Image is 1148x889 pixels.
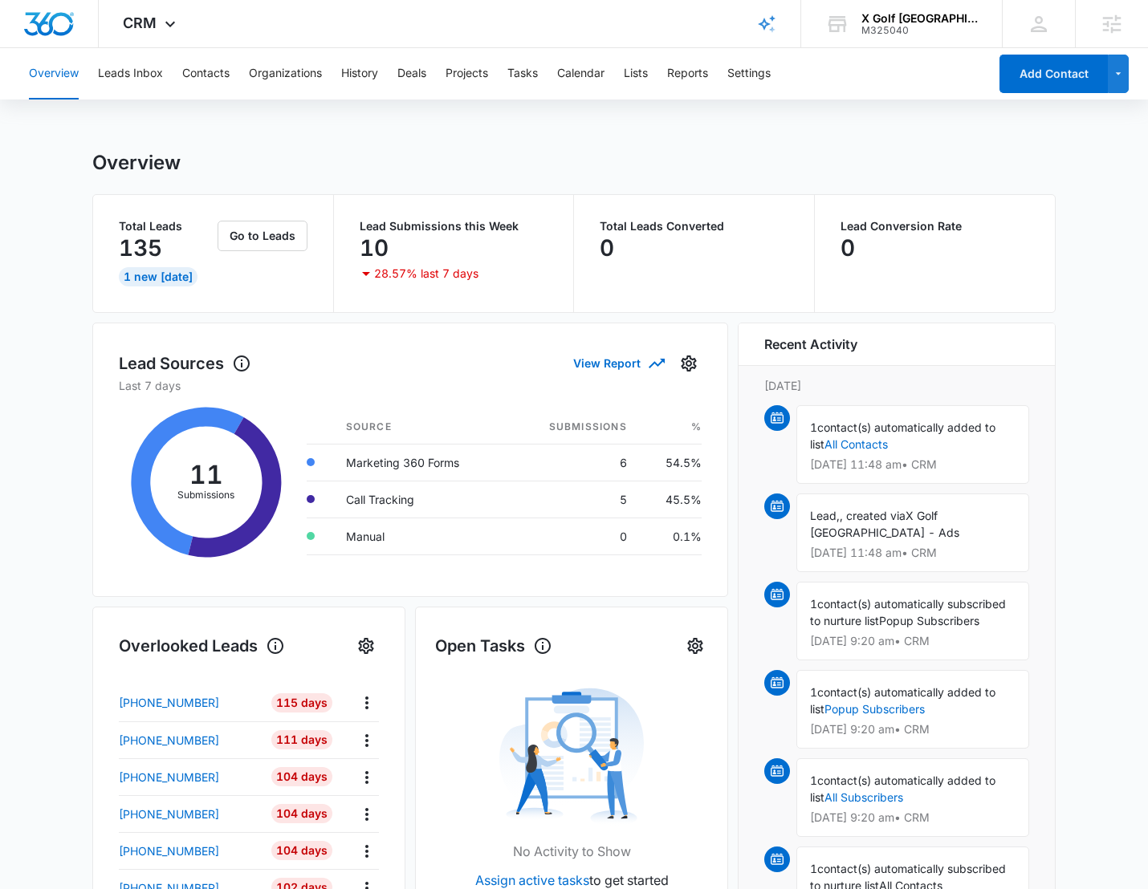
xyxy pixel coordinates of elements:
button: Lists [624,48,648,99]
div: Domain: [DOMAIN_NAME] [42,42,177,55]
button: Organizations [249,48,322,99]
td: 54.5% [640,444,702,481]
button: Settings [353,633,379,659]
div: 104 Days [271,841,332,860]
div: account id [861,25,979,36]
span: Popup Subscribers [879,614,979,627]
a: Go to Leads [218,229,307,242]
p: [DATE] 11:48 am • CRM [810,459,1016,470]
span: CRM [123,14,157,31]
button: Actions [354,838,379,863]
button: Actions [354,765,379,790]
div: account name [861,12,979,25]
img: website_grey.svg [26,42,39,55]
p: 0 [600,235,614,261]
p: Lead Conversion Rate [841,221,1030,232]
button: Settings [676,351,702,376]
th: Submissions [508,410,639,444]
td: Marketing 360 Forms [333,444,509,481]
p: 28.57% last 7 days [374,268,478,279]
span: 1 [810,773,817,787]
button: Leads Inbox [98,48,163,99]
div: 111 Days [271,730,332,749]
div: 104 Days [271,804,332,823]
p: [DATE] 9:20 am • CRM [810,635,1016,647]
button: Actions [354,728,379,753]
th: % [640,410,702,444]
p: [PHONE_NUMBER] [119,842,219,859]
button: Go to Leads [218,221,307,251]
td: 45.5% [640,481,702,518]
button: Actions [354,802,379,826]
div: 1 New [DATE] [119,267,197,286]
a: [PHONE_NUMBER] [119,732,259,749]
h6: Recent Activity [764,335,857,354]
h1: Overlooked Leads [119,634,285,658]
span: contact(s) automatically added to list [810,420,995,451]
td: 6 [508,444,639,481]
div: Keywords by Traffic [177,95,271,105]
a: Assign active tasks [475,872,589,888]
button: Settings [727,48,771,99]
span: , created via [840,509,906,522]
button: Deals [397,48,426,99]
span: contact(s) automatically added to list [810,685,995,716]
a: All Subscribers [824,790,903,804]
button: Settings [682,633,708,659]
button: Contacts [182,48,230,99]
p: [DATE] 11:48 am • CRM [810,547,1016,558]
p: Total Leads Converted [600,221,788,232]
span: 1 [810,685,817,699]
th: Source [333,410,509,444]
button: Reports [667,48,708,99]
p: [PHONE_NUMBER] [119,694,219,711]
span: 1 [810,862,817,875]
a: [PHONE_NUMBER] [119,806,259,822]
img: logo_orange.svg [26,26,39,39]
span: Lead, [810,509,840,522]
a: [PHONE_NUMBER] [119,694,259,711]
button: History [341,48,378,99]
p: No Activity to Show [513,842,631,861]
p: Lead Submissions this Week [360,221,548,232]
p: [PHONE_NUMBER] [119,806,219,822]
td: 0 [508,518,639,554]
div: 104 Days [271,767,332,786]
td: 0.1% [640,518,702,554]
div: v 4.0.25 [45,26,79,39]
p: [DATE] [764,377,1029,394]
h1: Overview [92,151,181,175]
p: 10 [360,235,389,261]
p: 135 [119,235,162,261]
p: 0 [841,235,855,261]
button: View Report [573,349,663,377]
td: Manual [333,518,509,554]
p: Last 7 days [119,377,702,394]
button: Add Contact [999,55,1108,93]
p: [DATE] 9:20 am • CRM [810,812,1016,823]
div: 115 Days [271,693,332,712]
span: contact(s) automatically subscribed to nurture list [810,597,1006,627]
p: [PHONE_NUMBER] [119,732,219,749]
a: [PHONE_NUMBER] [119,769,259,785]
p: [DATE] 9:20 am • CRM [810,724,1016,735]
h1: Lead Sources [119,351,251,375]
span: 1 [810,597,817,611]
button: Calendar [557,48,605,99]
button: Projects [446,48,488,99]
a: Popup Subscribers [824,702,925,716]
img: tab_keywords_by_traffic_grey.svg [160,93,173,106]
span: 1 [810,420,817,434]
p: [PHONE_NUMBER] [119,769,219,785]
a: All Contacts [824,437,888,451]
div: Domain Overview [61,95,144,105]
a: [PHONE_NUMBER] [119,842,259,859]
h1: Open Tasks [435,634,552,658]
button: Tasks [507,48,538,99]
td: 5 [508,481,639,518]
p: Total Leads [119,221,214,232]
td: Call Tracking [333,481,509,518]
button: Actions [354,690,379,715]
button: Overview [29,48,79,99]
img: tab_domain_overview_orange.svg [43,93,56,106]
